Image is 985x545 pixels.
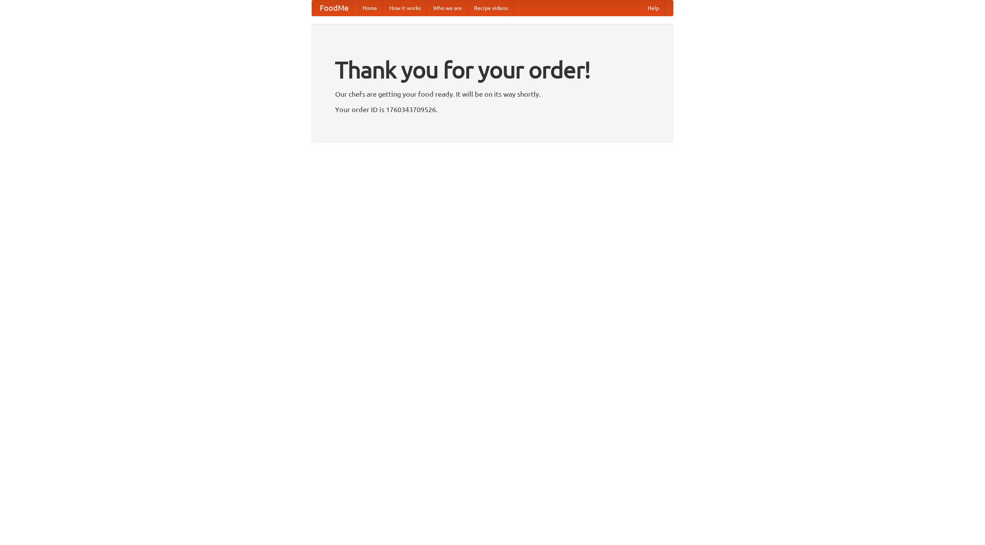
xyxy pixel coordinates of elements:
a: Who we are [427,0,468,16]
p: Our chefs are getting your food ready. It will be on its way shortly. [335,88,650,100]
a: Help [641,0,665,16]
a: FoodMe [312,0,356,16]
a: Home [356,0,383,16]
p: Your order ID is 1760343709526. [335,104,650,115]
h1: Thank you for your order! [335,51,650,88]
a: How it works [383,0,427,16]
a: Recipe videos [468,0,514,16]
